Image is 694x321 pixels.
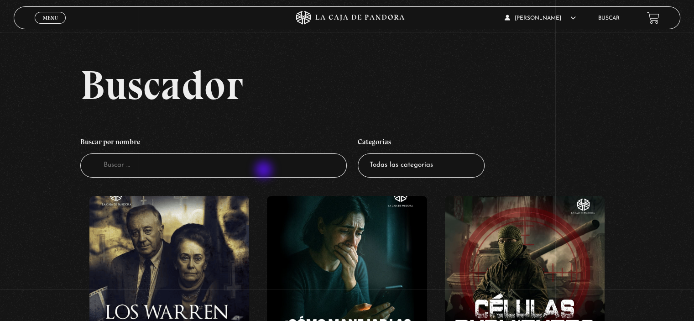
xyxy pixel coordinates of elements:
span: [PERSON_NAME] [505,16,576,21]
a: View your shopping cart [647,12,659,24]
h4: Buscar por nombre [80,133,347,154]
h2: Buscador [80,64,680,105]
a: Buscar [598,16,620,21]
h4: Categorías [358,133,485,154]
span: Menu [43,15,58,21]
span: Cerrar [40,23,61,29]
